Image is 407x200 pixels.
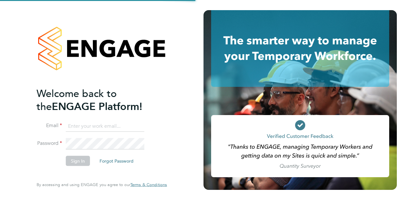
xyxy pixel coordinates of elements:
span: Welcome back to the [37,87,117,113]
span: By accessing and using ENGAGE you agree to our [37,182,167,187]
a: Terms & Conditions [130,182,167,187]
button: Forgot Password [94,156,139,166]
button: Sign In [66,156,90,166]
label: Password [37,140,62,147]
input: Enter your work email... [66,120,144,132]
h2: ENGAGE Platform! [37,87,161,113]
span: Terms & Conditions [130,182,167,187]
label: Email [37,122,62,129]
